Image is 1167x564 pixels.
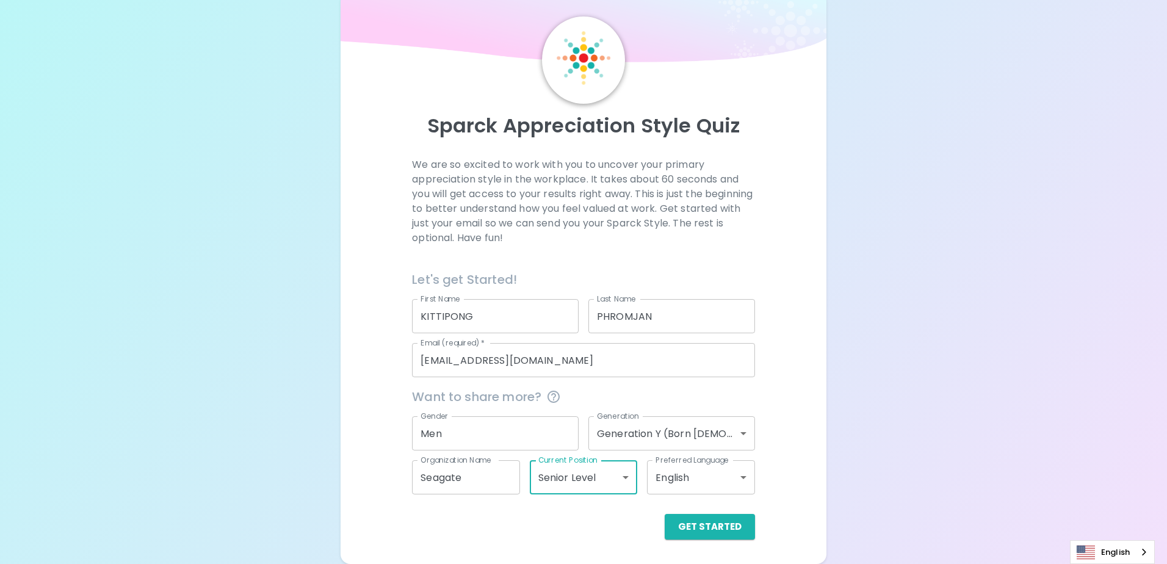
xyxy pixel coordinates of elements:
p: Sparck Appreciation Style Quiz [355,114,812,138]
label: Email (required) [421,338,485,348]
a: English [1071,541,1154,563]
label: First Name [421,294,460,304]
label: Current Position [538,455,598,465]
p: We are so excited to work with you to uncover your primary appreciation style in the workplace. I... [412,157,754,245]
div: English [647,460,754,494]
svg: This information is completely confidential and only used for aggregated appreciation studies at ... [546,389,561,404]
h6: Let's get Started! [412,270,754,289]
span: Want to share more? [412,387,754,407]
label: Gender [421,411,449,421]
img: Sparck Logo [557,31,610,85]
label: Last Name [597,294,635,304]
div: Generation Y (Born [DEMOGRAPHIC_DATA] - [DEMOGRAPHIC_DATA]) [588,416,755,450]
label: Generation [597,411,639,421]
div: Senior Level [530,460,637,494]
label: Organization Name [421,455,491,465]
div: Language [1070,540,1155,564]
aside: Language selected: English [1070,540,1155,564]
button: Get Started [665,514,755,540]
label: Preferred Language [656,455,729,465]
